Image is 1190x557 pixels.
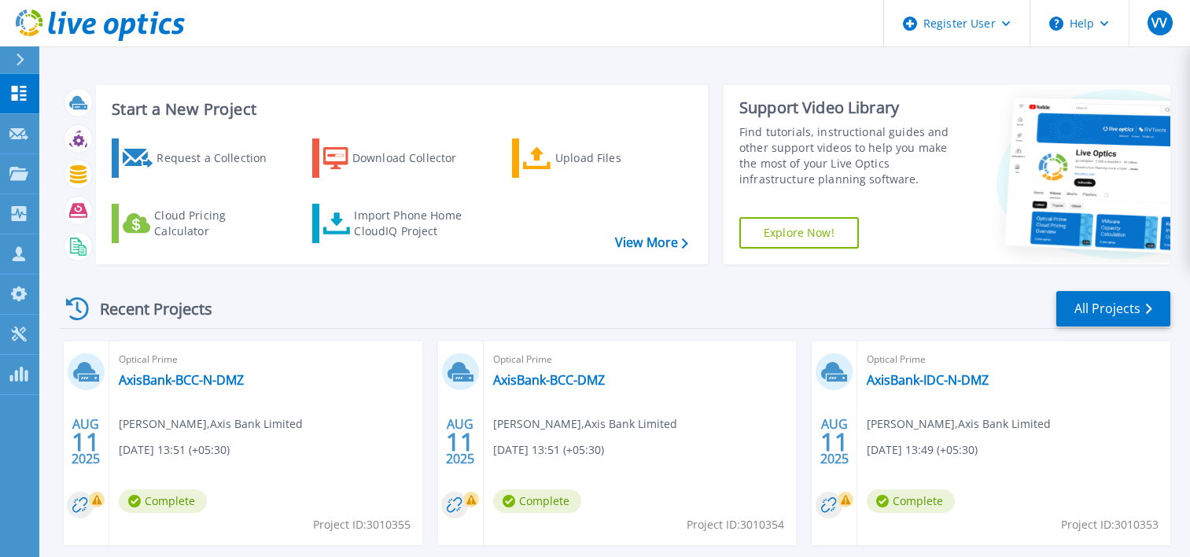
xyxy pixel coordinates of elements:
span: Optical Prime [867,351,1161,368]
a: AxisBank-BCC-DMZ [493,372,605,388]
span: Optical Prime [493,351,787,368]
div: Support Video Library [739,98,963,118]
span: Project ID: 3010354 [687,516,784,533]
a: All Projects [1056,291,1170,326]
span: [DATE] 13:51 (+05:30) [493,441,604,459]
span: [DATE] 13:51 (+05:30) [119,441,230,459]
div: Cloud Pricing Calculator [154,208,280,239]
div: AUG 2025 [445,413,475,470]
div: Recent Projects [61,290,234,328]
span: Optical Prime [119,351,413,368]
div: Import Phone Home CloudIQ Project [354,208,477,239]
div: Upload Files [555,142,681,174]
span: Complete [119,489,207,513]
span: [PERSON_NAME] , Axis Bank Limited [493,415,677,433]
span: 11 [446,435,474,448]
span: 11 [72,435,100,448]
div: Find tutorials, instructional guides and other support videos to help you make the most of your L... [739,124,963,187]
a: View More [615,235,688,250]
span: Project ID: 3010355 [313,516,411,533]
span: Complete [493,489,581,513]
a: Explore Now! [739,217,859,249]
a: Upload Files [512,138,687,178]
div: Request a Collection [157,142,282,174]
a: AxisBank-IDC-N-DMZ [867,372,989,388]
a: Request a Collection [112,138,287,178]
a: Download Collector [312,138,488,178]
a: Cloud Pricing Calculator [112,204,287,243]
span: [PERSON_NAME] , Axis Bank Limited [119,415,303,433]
a: AxisBank-BCC-N-DMZ [119,372,244,388]
span: Project ID: 3010353 [1061,516,1159,533]
span: Complete [867,489,955,513]
span: [DATE] 13:49 (+05:30) [867,441,978,459]
span: [PERSON_NAME] , Axis Bank Limited [867,415,1051,433]
span: VV [1151,17,1167,29]
div: Download Collector [352,142,478,174]
div: AUG 2025 [820,413,849,470]
h3: Start a New Project [112,101,687,118]
div: AUG 2025 [71,413,101,470]
span: 11 [820,435,849,448]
